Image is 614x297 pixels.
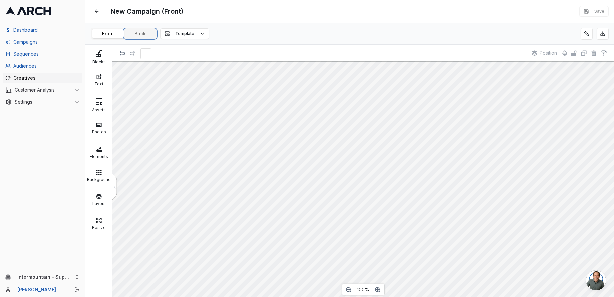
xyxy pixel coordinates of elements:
span: Sequences [13,51,80,57]
span: Creatives [13,75,80,81]
span: New Campaign (Front) [108,5,186,17]
span: Campaigns [13,39,80,45]
button: Customer Analysis [3,85,82,95]
button: Log out [72,285,82,294]
button: Intermountain - Superior Water & Air [3,272,82,282]
button: Back [124,29,156,38]
span: Template [175,31,194,36]
button: Front [92,29,124,38]
a: Creatives [3,73,82,83]
div: Background [87,175,111,182]
div: Elements [87,152,111,159]
a: Sequences [3,49,82,59]
span: Intermountain - Superior Water & Air [17,274,72,280]
div: Blocks [87,58,111,64]
div: Resize [87,223,111,230]
span: 100% [357,287,369,293]
button: Template [160,28,209,39]
span: Position [540,50,557,56]
div: Assets [87,106,111,112]
span: Settings [15,99,72,105]
button: 100% [354,285,373,295]
span: Audiences [13,63,80,69]
a: [PERSON_NAME] [17,286,67,293]
div: Layers [87,199,111,206]
button: Position [529,48,560,58]
a: Campaigns [3,37,82,47]
div: Photos [87,128,111,134]
span: Customer Analysis [15,87,72,93]
button: Settings [3,97,82,107]
a: Audiences [3,61,82,71]
div: Text [87,80,111,86]
span: Dashboard [13,27,80,33]
a: Dashboard [3,25,82,35]
div: < [114,183,115,190]
div: Open chat [586,270,606,290]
